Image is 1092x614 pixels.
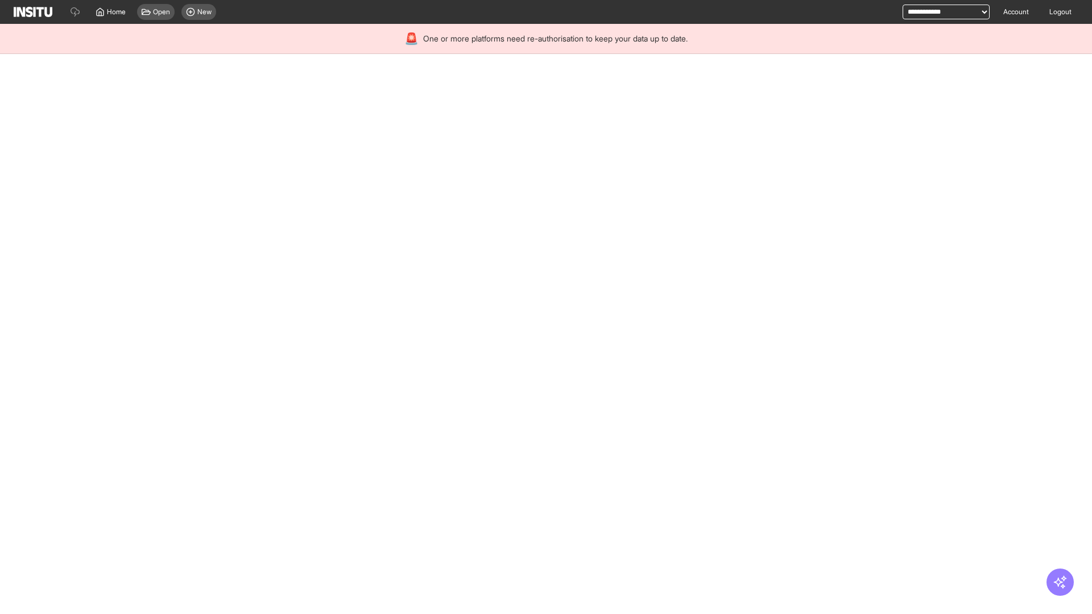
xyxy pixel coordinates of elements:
[423,33,688,44] span: One or more platforms need re-authorisation to keep your data up to date.
[14,7,52,17] img: Logo
[197,7,212,16] span: New
[107,7,126,16] span: Home
[404,31,419,47] div: 🚨
[153,7,170,16] span: Open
